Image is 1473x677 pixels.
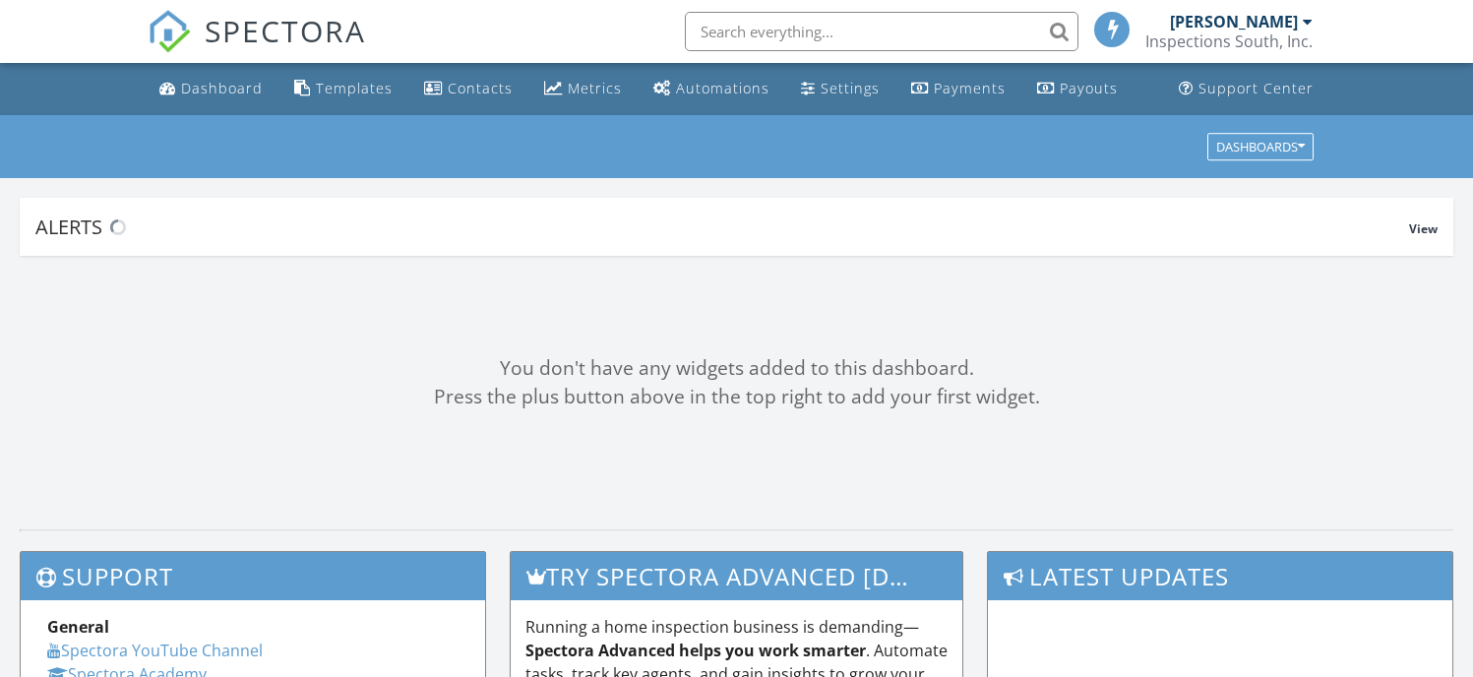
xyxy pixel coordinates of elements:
div: Alerts [35,214,1409,240]
div: Support Center [1198,79,1314,97]
a: Templates [286,71,400,107]
a: Spectora YouTube Channel [47,640,263,661]
div: Contacts [448,79,513,97]
img: The Best Home Inspection Software - Spectora [148,10,191,53]
a: Automations (Basic) [645,71,777,107]
div: Dashboards [1216,140,1305,154]
button: Dashboards [1207,133,1314,160]
a: Dashboard [152,71,271,107]
a: Metrics [536,71,630,107]
div: You don't have any widgets added to this dashboard. [20,354,1453,383]
div: Dashboard [181,79,263,97]
div: Payments [934,79,1006,97]
div: Templates [316,79,393,97]
a: Support Center [1171,71,1321,107]
div: Press the plus button above in the top right to add your first widget. [20,383,1453,411]
a: Payouts [1029,71,1126,107]
a: Settings [793,71,888,107]
a: Contacts [416,71,521,107]
h3: Try spectora advanced [DATE] [511,552,963,600]
div: Settings [821,79,880,97]
input: Search everything... [685,12,1078,51]
h3: Support [21,552,485,600]
div: Payouts [1060,79,1118,97]
span: View [1409,220,1438,237]
div: Metrics [568,79,622,97]
strong: General [47,616,109,638]
div: Inspections South, Inc. [1145,31,1313,51]
strong: Spectora Advanced helps you work smarter [525,640,866,661]
div: Automations [676,79,769,97]
a: Payments [903,71,1013,107]
a: SPECTORA [148,27,366,68]
div: [PERSON_NAME] [1170,12,1298,31]
h3: Latest Updates [988,552,1452,600]
span: SPECTORA [205,10,366,51]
